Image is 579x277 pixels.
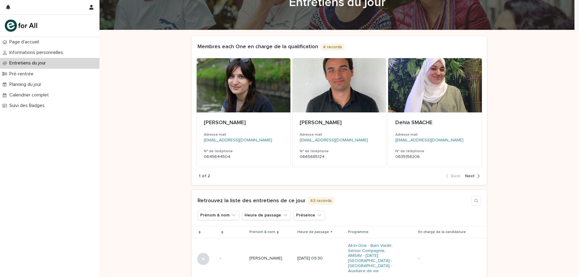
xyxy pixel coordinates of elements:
[292,58,387,167] a: [PERSON_NAME]Adresse mail[EMAIL_ADDRESS][DOMAIN_NAME]N° de téléphone0665685124
[451,174,460,178] span: Back
[395,138,464,142] a: [EMAIL_ADDRESS][DOMAIN_NAME]
[249,255,283,261] p: [PERSON_NAME]
[220,256,245,261] p: -
[297,256,343,261] p: [DATE] 09:30
[196,58,291,167] a: [PERSON_NAME]Adresse mail[EMAIL_ADDRESS][DOMAIN_NAME]N° de téléphone0645644504
[300,138,368,142] a: [EMAIL_ADDRESS][DOMAIN_NAME]
[395,132,475,137] h3: Adresse mail
[204,120,246,125] span: [PERSON_NAME]
[465,174,475,178] span: Next
[5,20,37,32] img: mHINNnv7SNCQZijbaqql
[199,174,210,179] p: 1 of 2
[198,210,239,220] button: Prénom & nom
[7,50,68,55] p: Informations personnelles
[7,92,54,98] p: Calendrier complet
[293,210,325,220] button: Présence
[242,210,291,220] button: Heure de passage
[388,58,482,167] a: Dehia SMACHEAdresse mail[EMAIL_ADDRESS][DOMAIN_NAME]N° de téléphone0635158206
[7,103,49,109] p: Suivi des Badges
[418,229,466,235] p: En charge de la candidature
[308,197,334,205] p: 63 records
[463,173,480,179] button: Next
[204,132,283,137] h3: Adresse mail
[204,154,283,159] p: 0645644504
[204,138,272,142] a: [EMAIL_ADDRESS][DOMAIN_NAME]
[7,60,51,66] p: Entretiens du jour
[395,154,475,159] p: 0635158206
[321,43,344,51] p: 4 records
[395,120,432,125] span: Dehia SMACHE
[300,132,379,137] h3: Adresse mail
[446,173,463,179] button: Back
[7,71,38,77] p: Pré-rentrée
[7,82,46,87] p: Planning du jour
[418,256,469,261] p: -
[348,243,398,274] a: All-in-One - Bien Vieillir, Senior Compagnie, AMSAV - [DATE][GEOGRAPHIC_DATA] - [GEOGRAPHIC_DATA]...
[300,149,379,154] h3: N° de téléphone
[198,198,305,204] h1: Retrouvez la liste des entretiens de ce jour
[300,120,342,125] span: [PERSON_NAME]
[204,149,283,154] h3: N° de téléphone
[7,39,44,45] p: Page d'accueil
[297,229,329,235] p: Heure de passage
[198,44,318,50] h1: Membres each One en charge de la qualification
[300,154,379,159] p: 0665685124
[348,229,369,235] p: Programme
[395,149,475,154] h3: N° de téléphone
[249,229,275,235] p: Prénom & nom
